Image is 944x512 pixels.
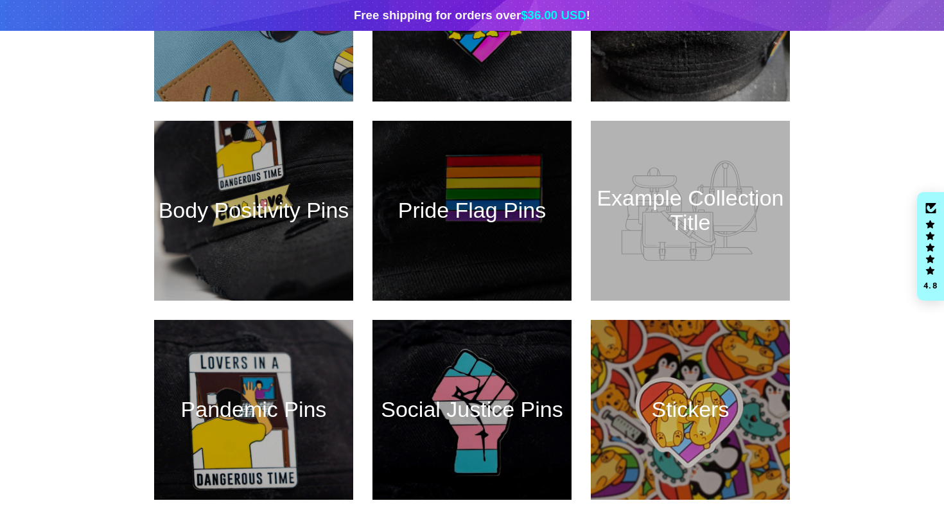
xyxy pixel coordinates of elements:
[591,320,790,500] a: Stickers
[521,8,586,22] span: $36.00 USD
[154,121,353,301] a: Body Positivity Pins
[923,281,938,290] div: 4.8
[372,320,572,500] a: Social Justice Pins
[917,192,944,301] div: Click to open Judge.me floating reviews tab
[354,6,590,24] div: Free shipping for orders over !
[591,121,790,301] a: Example Collection Title
[154,320,353,500] a: Pandemic Pins
[372,121,572,301] a: Pride Flag Pins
